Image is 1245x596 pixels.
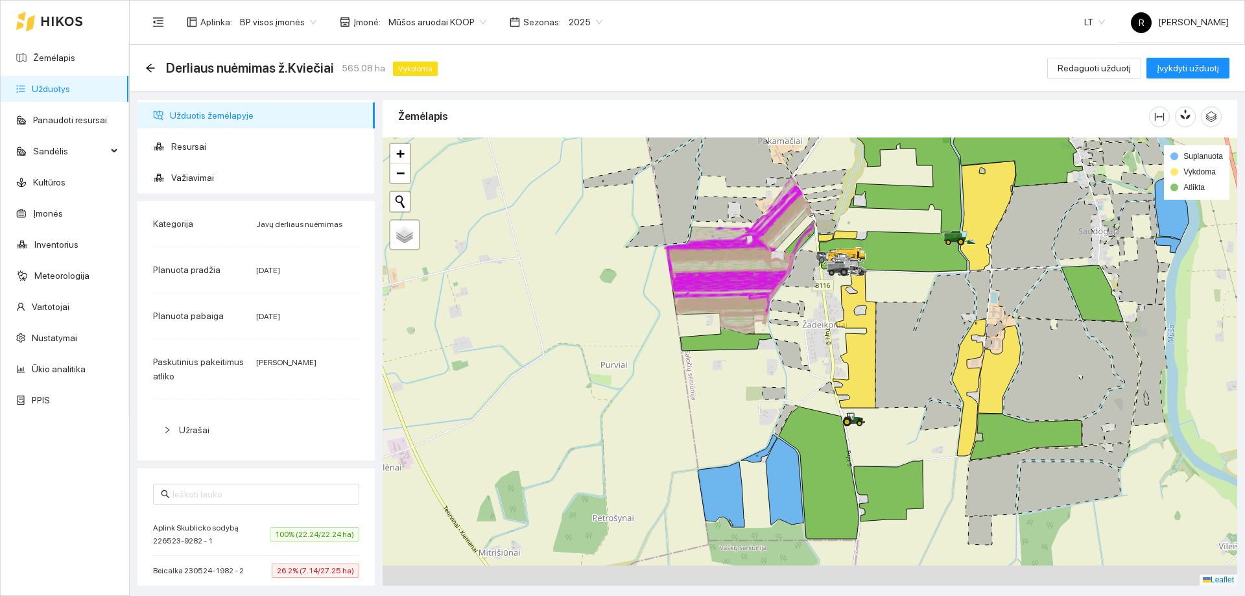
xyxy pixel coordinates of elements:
span: Vykdoma [1183,167,1216,176]
a: Žemėlapis [33,53,75,63]
span: [DATE] [256,266,280,275]
span: [DATE] [256,312,280,321]
span: arrow-left [145,63,156,73]
a: Zoom in [390,144,410,163]
button: Initiate a new search [390,192,410,211]
span: Užduotis žemėlapyje [170,102,364,128]
a: Meteorologija [34,270,89,281]
a: PPIS [32,395,50,405]
a: Užduotys [32,84,70,94]
span: Sezonas : [523,15,561,29]
a: Redaguoti užduotį [1047,63,1141,73]
span: Aplink Skublicko sodybą 226523-9282 - 1 [153,521,270,547]
a: Leaflet [1203,575,1234,584]
span: Paskutinius pakeitimus atliko [153,357,244,381]
button: Redaguoti užduotį [1047,58,1141,78]
span: Beicalka 230524-1982 - 2 [153,564,250,577]
a: Vartotojai [32,302,69,312]
span: search [161,490,170,499]
span: Vykdoma [393,62,438,76]
a: Įmonės [33,208,63,219]
span: Redaguoti užduotį [1058,61,1131,75]
a: Layers [390,221,419,249]
span: Resursai [171,134,364,160]
a: Panaudoti resursai [33,115,107,125]
a: Zoom out [390,163,410,183]
span: Įvykdyti užduotį [1157,61,1219,75]
span: column-width [1150,112,1169,122]
span: 26.2% (7.14/27.25 ha) [272,564,359,578]
span: Mūšos aruodai KOOP [388,12,486,32]
span: menu-fold [152,16,164,28]
span: Planuota pabaiga [153,311,224,321]
span: LT [1084,12,1105,32]
button: Įvykdyti užduotį [1146,58,1229,78]
div: Atgal [145,63,156,74]
span: + [396,145,405,161]
span: − [396,165,405,181]
span: Javų derliaus nuėmimas [256,220,342,229]
span: shop [340,17,350,27]
span: [PERSON_NAME] [256,358,316,367]
span: Aplinka : [200,15,232,29]
span: Atlikta [1183,183,1205,192]
input: Ieškoti lauko [172,487,351,501]
a: Inventorius [34,239,78,250]
span: Suplanuota [1183,152,1223,161]
span: Važiavimai [171,165,364,191]
span: calendar [510,17,520,27]
button: column-width [1149,106,1170,127]
span: BP visos įmonės [240,12,316,32]
a: Ūkio analitika [32,364,86,374]
button: menu-fold [145,9,171,35]
span: Kategorija [153,219,193,229]
div: Užrašai [153,415,359,445]
span: Derliaus nuėmimas ž.Kviečiai [166,58,334,78]
span: Planuota pradžia [153,265,220,275]
a: Nustatymai [32,333,77,343]
span: Įmonė : [353,15,381,29]
span: Užrašai [179,425,209,435]
span: 100% (22.24/22.24 ha) [270,527,359,542]
span: 2025 [569,12,602,32]
div: Žemėlapis [398,98,1149,135]
span: layout [187,17,197,27]
span: Sandėlis [33,138,107,164]
span: 565.08 ha [342,61,385,75]
a: Kultūros [33,177,65,187]
span: right [163,426,171,434]
span: [PERSON_NAME] [1131,17,1229,27]
span: R [1139,12,1144,33]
